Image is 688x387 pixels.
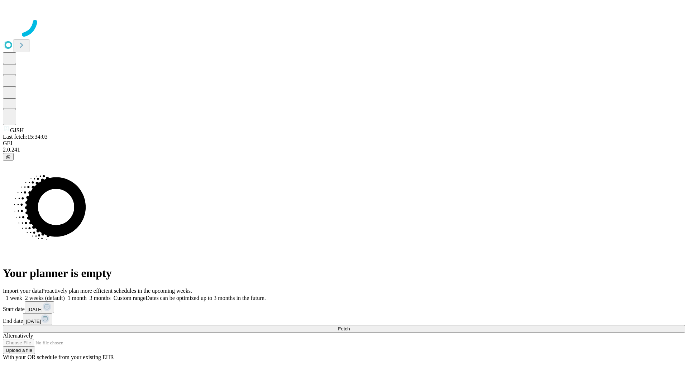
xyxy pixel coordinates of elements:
[3,325,685,333] button: Fetch
[3,267,685,280] h1: Your planner is empty
[25,301,54,313] button: [DATE]
[25,295,65,301] span: 2 weeks (default)
[42,288,192,294] span: Proactively plan more efficient schedules in the upcoming weeks.
[68,295,87,301] span: 1 month
[3,288,42,294] span: Import your data
[114,295,145,301] span: Custom range
[28,307,43,312] span: [DATE]
[26,319,41,324] span: [DATE]
[3,347,35,354] button: Upload a file
[3,140,685,147] div: GEI
[3,301,685,313] div: Start date
[90,295,111,301] span: 3 months
[6,154,11,159] span: @
[23,313,52,325] button: [DATE]
[3,147,685,153] div: 2.0.241
[3,153,14,161] button: @
[10,127,24,133] span: GJSH
[6,295,22,301] span: 1 week
[3,333,33,339] span: Alternatively
[3,354,114,360] span: With your OR schedule from your existing EHR
[145,295,266,301] span: Dates can be optimized up to 3 months in the future.
[3,313,685,325] div: End date
[338,326,350,331] span: Fetch
[3,134,48,140] span: Last fetch: 15:34:03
